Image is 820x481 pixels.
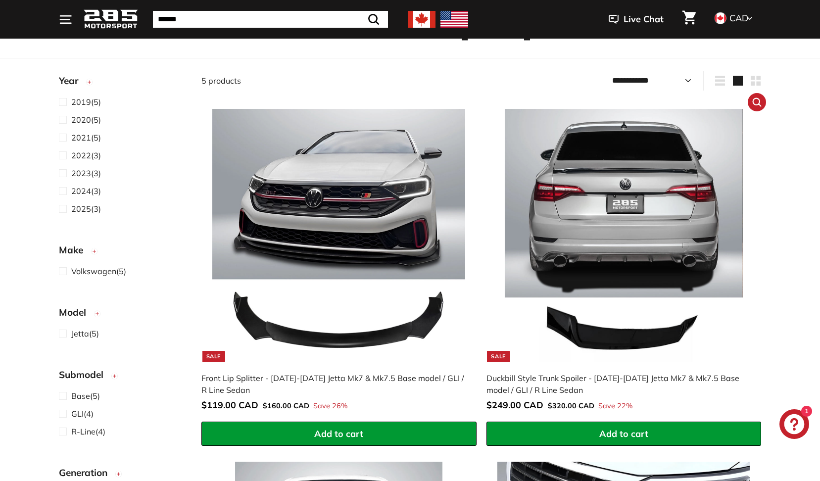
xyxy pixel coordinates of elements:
span: $160.00 CAD [263,401,309,410]
span: 2020 [71,115,91,125]
span: (5) [71,132,101,144]
span: Base [71,391,90,401]
span: $320.00 CAD [548,401,594,410]
span: 2021 [71,133,91,143]
input: Search [153,11,388,28]
span: (3) [71,185,101,197]
div: Front Lip Splitter - [DATE]-[DATE] Jetta Mk7 & Mk7.5 Base model / GLI / R Line Sedan [201,372,467,396]
span: Volkswagen [71,266,116,276]
button: Model [59,302,186,327]
span: (3) [71,149,101,161]
span: Live Chat [624,13,664,26]
span: Year [59,74,86,88]
div: Duckbill Style Trunk Spoiler - [DATE]-[DATE] Jetta Mk7 & Mk7.5 Base model / GLI / R Line Sedan [486,372,752,396]
button: Live Chat [596,7,676,32]
span: 2023 [71,168,91,178]
button: Make [59,240,186,265]
span: Make [59,243,91,257]
span: 2024 [71,186,91,196]
span: Save 26% [313,401,347,412]
div: Sale [487,351,510,362]
span: $249.00 CAD [486,399,543,411]
a: Sale Front Lip Splitter - [DATE]-[DATE] Jetta Mk7 & Mk7.5 Base model / GLI / R Line Sedan Save 26% [201,98,477,422]
span: Add to cart [599,428,648,439]
span: 2019 [71,97,91,107]
span: Add to cart [314,428,363,439]
span: Jetta [71,329,89,338]
inbox-online-store-chat: Shopify online store chat [776,409,812,441]
span: (4) [71,408,94,420]
div: Sale [202,351,225,362]
span: Save 22% [598,401,632,412]
span: (5) [71,96,101,108]
img: Logo_285_Motorsport_areodynamics_components [84,8,138,31]
span: (3) [71,203,101,215]
button: Submodel [59,365,186,389]
span: Model [59,305,94,320]
span: (3) [71,167,101,179]
span: 2025 [71,204,91,214]
button: Year [59,71,186,96]
span: Generation [59,466,115,480]
a: Sale Duckbill Style Trunk Spoiler - [DATE]-[DATE] Jetta Mk7 & Mk7.5 Base model / GLI / R Line Sed... [486,98,762,422]
button: Add to cart [486,422,762,446]
span: (5) [71,114,101,126]
span: GLI [71,409,84,419]
span: (5) [71,265,126,277]
span: R-Line [71,427,96,436]
a: Cart [676,2,702,36]
span: 2022 [71,150,91,160]
span: (5) [71,390,100,402]
span: CAD [729,12,748,24]
span: Submodel [59,368,111,382]
button: Add to cart [201,422,477,446]
h1: Volkswagen Jetta / GLI / R Line Mk7 [2019+] [59,19,762,41]
div: 5 products [201,75,482,87]
span: (5) [71,328,99,339]
span: $119.00 CAD [201,399,258,411]
span: (4) [71,426,105,437]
